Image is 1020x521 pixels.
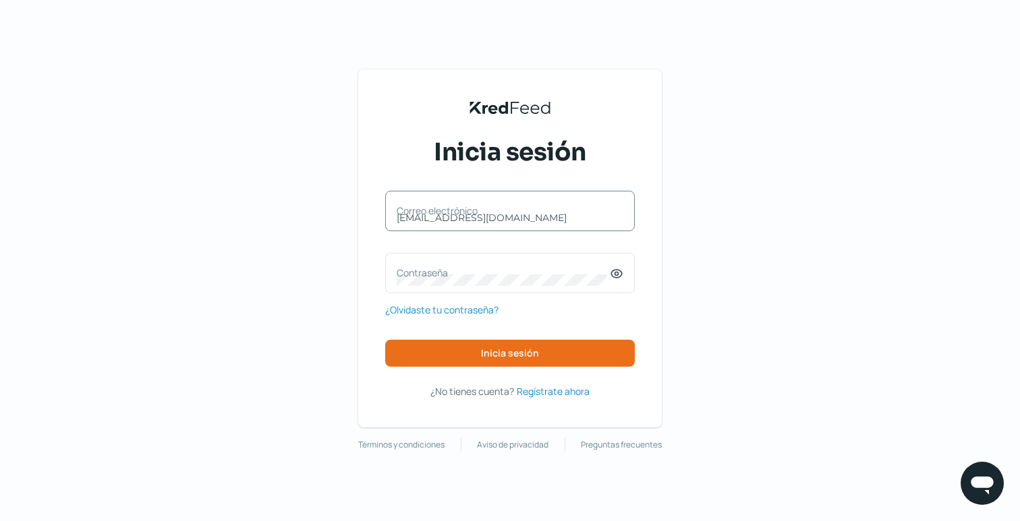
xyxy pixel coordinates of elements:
[397,266,610,279] label: Contraseña
[434,135,586,169] span: Inicia sesión
[481,348,539,358] span: Inicia sesión
[430,385,514,398] span: ¿No tienes cuenta?
[517,383,590,400] a: Regístrate ahora
[397,204,610,217] label: Correo electrónico
[969,470,996,497] img: chatIcon
[385,301,499,318] a: ¿Olvidaste tu contraseña?
[477,437,548,452] a: Aviso de privacidad
[385,340,635,367] button: Inicia sesión
[358,437,445,452] a: Términos y condiciones
[581,437,662,452] a: Preguntas frecuentes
